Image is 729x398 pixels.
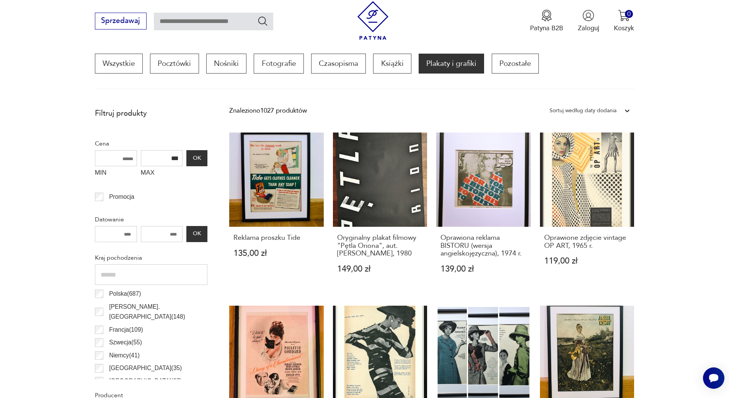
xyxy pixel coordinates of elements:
p: Datowanie [95,215,207,224]
button: OK [186,150,207,166]
p: Filtruj produkty [95,108,207,118]
div: Sortuj według daty dodania [550,106,616,116]
h3: Oryginalny plakat filmowy "Pętla Oriona", aut. [PERSON_NAME], 1980 [337,234,423,257]
a: Pozostałe [492,54,539,74]
label: MAX [141,166,183,181]
p: Kraj pochodzenia [95,253,207,263]
a: Ikona medaluPatyna B2B [530,10,563,33]
button: Zaloguj [578,10,599,33]
p: Zaloguj [578,24,599,33]
button: 0Koszyk [614,10,634,33]
button: OK [186,226,207,242]
a: Nośniki [206,54,246,74]
img: Patyna - sklep z meblami i dekoracjami vintage [354,1,392,40]
h3: Oprawione zdjęcie vintage OP ART, 1965 r. [544,234,630,250]
h3: Reklama proszku Tide [233,234,320,242]
p: Patyna B2B [530,24,563,33]
h3: Oprawiona reklama BISTORU (wersja angielskojęzyczna), 1974 r. [440,234,527,257]
p: Niemcy ( 41 ) [109,351,140,360]
a: Reklama proszku TideReklama proszku Tide135,00 zł [229,133,324,291]
p: Polska ( 687 ) [109,289,141,299]
button: Sprzedawaj [95,13,147,29]
p: 139,00 zł [440,265,527,273]
p: 149,00 zł [337,265,423,273]
img: Ikona koszyka [618,10,630,21]
p: Francja ( 109 ) [109,325,143,335]
img: Ikona medalu [541,10,553,21]
iframe: Smartsupp widget button [703,367,724,389]
a: Oprawiona reklama BISTORU (wersja angielskojęzyczna), 1974 r.Oprawiona reklama BISTORU (wersja an... [436,133,531,291]
a: Pocztówki [150,54,199,74]
label: MIN [95,166,137,181]
div: Znaleziono 1027 produktów [229,106,307,116]
a: Plakaty i grafiki [419,54,484,74]
button: Szukaj [257,15,268,26]
p: Szwecja ( 55 ) [109,337,142,347]
div: 0 [625,10,633,18]
p: Koszyk [614,24,634,33]
a: Fotografie [254,54,303,74]
p: [GEOGRAPHIC_DATA] ( 35 ) [109,363,182,373]
button: Patyna B2B [530,10,563,33]
a: Książki [373,54,411,74]
p: Promocja [109,192,134,202]
a: Oprawione zdjęcie vintage OP ART, 1965 r.Oprawione zdjęcie vintage OP ART, 1965 r.119,00 zł [540,133,634,291]
p: [GEOGRAPHIC_DATA] ( 27 ) [109,376,182,386]
a: Oryginalny plakat filmowy "Pętla Oriona", aut. M. Wasilewski, 1980Oryginalny plakat filmowy "Pętl... [333,133,427,291]
p: 135,00 zł [233,249,320,257]
p: Cena [95,139,207,149]
a: Wszystkie [95,54,143,74]
a: Sprzedawaj [95,18,147,25]
img: Ikonka użytkownika [582,10,594,21]
p: 119,00 zł [544,257,630,265]
a: Czasopisma [311,54,366,74]
p: [PERSON_NAME]. [GEOGRAPHIC_DATA] ( 148 ) [109,302,207,322]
